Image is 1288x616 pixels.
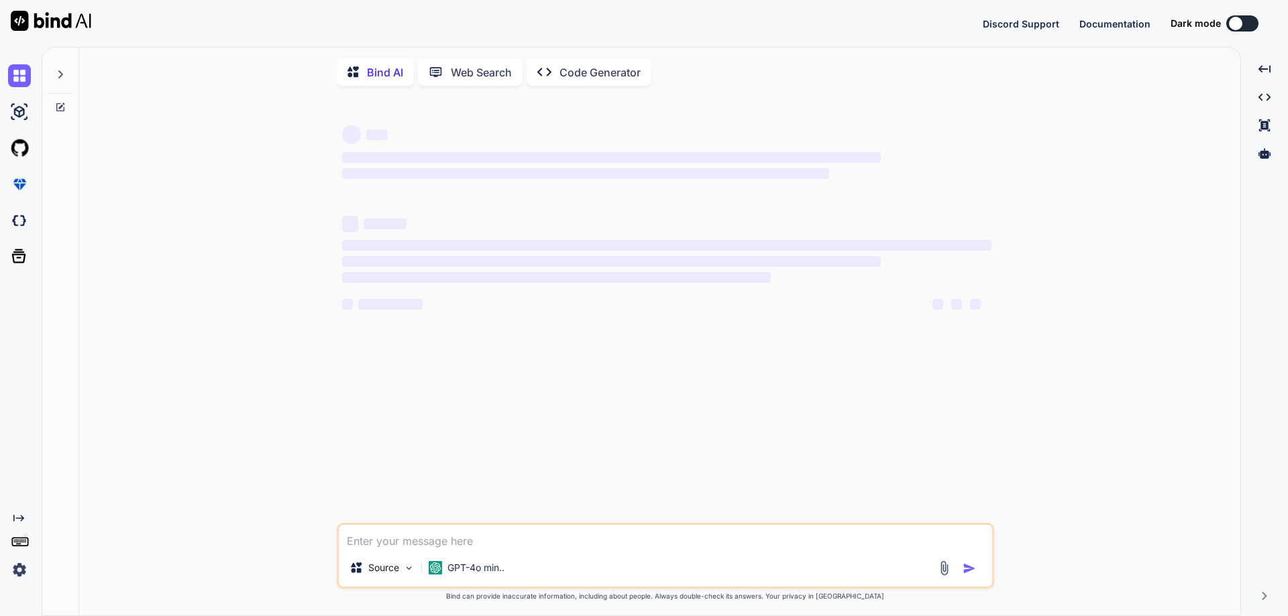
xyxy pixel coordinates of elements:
span: Discord Support [983,18,1059,29]
img: githubLight [8,137,31,160]
p: Bind can provide inaccurate information, including about people. Always double-check its answers.... [337,591,994,601]
img: ai-studio [8,101,31,123]
span: ‌ [342,168,829,179]
span: ‌ [932,299,943,310]
p: Code Generator [559,64,641,80]
p: Source [368,561,399,574]
img: attachment [936,560,952,576]
span: Dark mode [1171,17,1221,30]
button: Discord Support [983,17,1059,31]
img: premium [8,173,31,196]
button: Documentation [1079,17,1150,31]
span: ‌ [342,272,771,283]
img: chat [8,64,31,87]
span: ‌ [342,256,881,267]
img: icon [963,562,976,575]
span: ‌ [342,299,353,310]
span: ‌ [364,219,407,229]
span: Documentation [1079,18,1150,29]
img: darkCloudIdeIcon [8,209,31,232]
span: ‌ [970,299,981,310]
img: Pick Models [403,562,415,574]
span: ‌ [366,129,388,140]
p: Web Search [451,64,512,80]
p: Bind AI [367,64,403,80]
span: ‌ [358,299,423,310]
span: ‌ [342,216,358,232]
span: ‌ [342,125,361,144]
span: ‌ [951,299,962,310]
img: GPT-4o mini [429,561,442,574]
span: ‌ [342,152,881,163]
p: GPT-4o min.. [447,561,504,574]
span: ‌ [342,240,991,251]
img: settings [8,558,31,581]
img: Bind AI [11,11,91,31]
